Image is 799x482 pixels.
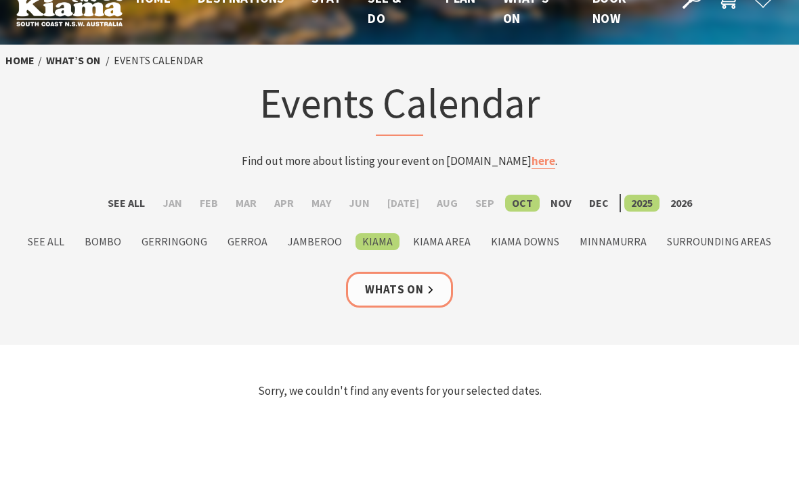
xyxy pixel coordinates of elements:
label: 2026 [664,195,699,212]
label: 2025 [624,195,660,212]
label: Sep [469,195,501,212]
label: Jun [342,195,376,212]
p: Find out more about listing your event on [DOMAIN_NAME] . [139,152,661,170]
h1: Events Calendar [139,76,661,136]
label: Bombo [78,233,128,250]
li: Events Calendar [114,52,203,69]
label: Gerringong [135,233,214,250]
label: Jamberoo [281,233,349,250]
p: Sorry, we couldn't find any events for your selected dates. [5,382,794,400]
label: Mar [229,195,263,212]
label: See All [101,195,152,212]
label: Surrounding Areas [660,233,778,250]
label: Oct [505,195,540,212]
label: Minnamurra [573,233,653,250]
label: Feb [193,195,225,212]
a: Home [5,53,35,68]
label: Nov [544,195,578,212]
label: Kiama Area [406,233,477,250]
a: What’s On [46,53,100,68]
label: Aug [430,195,465,212]
label: [DATE] [381,195,426,212]
label: Kiama Downs [484,233,566,250]
a: here [532,153,555,169]
label: See All [21,233,71,250]
a: Whats On [346,272,453,308]
label: Jan [156,195,189,212]
label: Apr [267,195,301,212]
label: Kiama [355,233,399,250]
label: Dec [582,195,616,212]
label: May [305,195,338,212]
label: Gerroa [221,233,274,250]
